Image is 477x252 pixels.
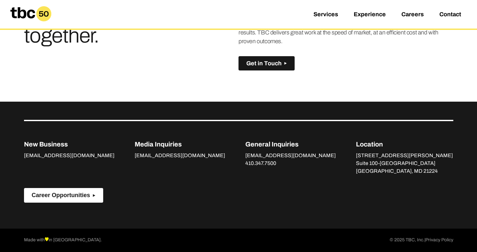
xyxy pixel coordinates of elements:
p: Made with in [GEOGRAPHIC_DATA]. [24,236,102,244]
a: [EMAIL_ADDRESS][DOMAIN_NAME] [135,153,225,160]
a: Home [5,19,56,26]
p: New Business [24,139,115,149]
button: Career Opportunities [24,188,103,203]
h3: Let’s work together. [24,7,167,45]
a: [EMAIL_ADDRESS][DOMAIN_NAME] [24,153,115,160]
button: Get in Touch [238,56,295,71]
a: Services [313,11,338,19]
p: General Inquiries [245,139,336,149]
span: Career Opportunities [32,192,90,199]
p: © 2025 TBC, Inc. [390,236,453,244]
p: [GEOGRAPHIC_DATA], MD 21224 [356,167,453,175]
a: Careers [401,11,424,19]
a: [EMAIL_ADDRESS][DOMAIN_NAME] [245,153,336,160]
a: Experience [354,11,386,19]
span: Get in Touch [246,60,282,67]
p: Media Inquiries [135,139,225,149]
p: Location [356,139,453,149]
a: Privacy Policy [425,236,453,244]
a: Contact [439,11,461,19]
p: [STREET_ADDRESS][PERSON_NAME] [356,152,453,159]
a: 410.347.7500 [245,160,276,168]
span: | [424,237,425,242]
p: Suite 100-[GEOGRAPHIC_DATA] [356,159,453,167]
